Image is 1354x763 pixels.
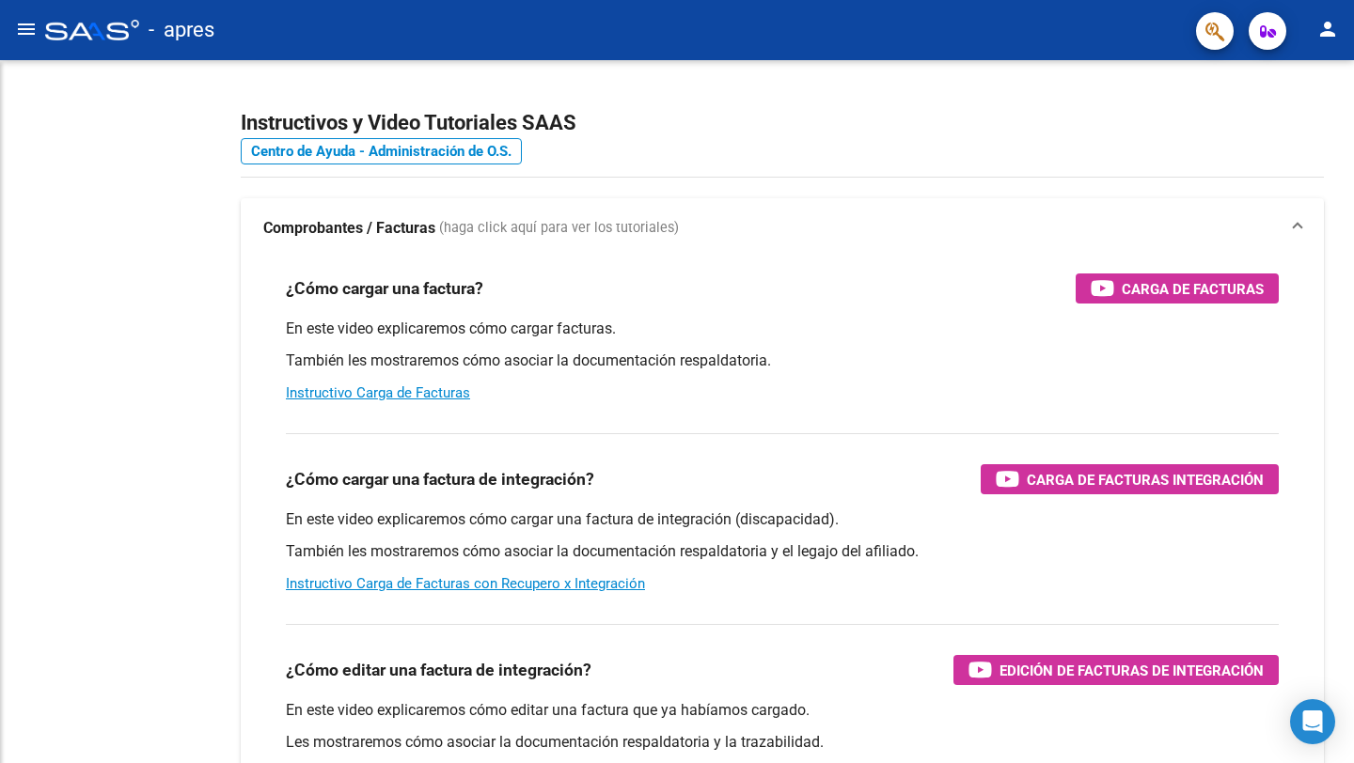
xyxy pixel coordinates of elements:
button: Carga de Facturas [1076,273,1279,304]
h3: ¿Cómo cargar una factura de integración? [286,466,594,492]
span: Carga de Facturas [1122,277,1264,301]
p: Les mostraremos cómo asociar la documentación respaldatoria y la trazabilidad. [286,732,1279,753]
mat-icon: person [1316,18,1339,40]
p: En este video explicaremos cómo cargar una factura de integración (discapacidad). [286,509,1279,530]
h2: Instructivos y Video Tutoriales SAAS [241,105,1324,141]
a: Instructivo Carga de Facturas [286,384,470,401]
p: En este video explicaremos cómo cargar facturas. [286,319,1279,339]
p: También les mostraremos cómo asociar la documentación respaldatoria. [286,350,1279,371]
strong: Comprobantes / Facturas [263,218,435,239]
span: - apres [149,9,214,51]
a: Centro de Ayuda - Administración de O.S. [241,138,522,164]
mat-icon: menu [15,18,38,40]
span: (haga click aquí para ver los tutoriales) [439,218,679,239]
p: También les mostraremos cómo asociar la documentación respaldatoria y el legajo del afiliado. [286,541,1279,562]
mat-expansion-panel-header: Comprobantes / Facturas (haga click aquí para ver los tutoriales) [241,198,1324,258]
h3: ¿Cómo editar una factura de integración? [286,657,591,683]
span: Carga de Facturas Integración [1027,468,1264,491]
span: Edición de Facturas de integración [1000,659,1264,682]
a: Instructivo Carga de Facturas con Recupero x Integración [286,575,645,592]
div: Open Intercom Messenger [1290,699,1335,744]
p: En este video explicaremos cómo editar una factura que ya habíamos cargado. [286,700,1279,721]
h3: ¿Cómo cargar una factura? [286,275,483,302]
button: Carga de Facturas Integración [981,464,1279,494]
button: Edición de Facturas de integración [953,655,1279,685]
